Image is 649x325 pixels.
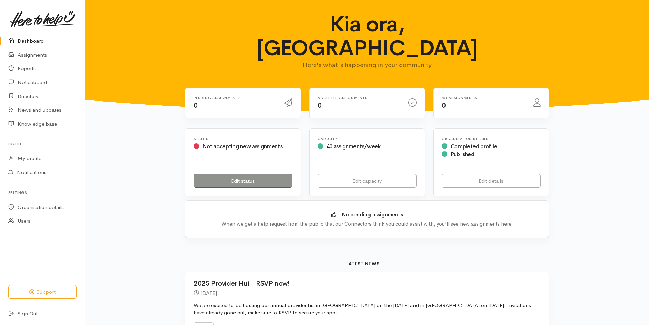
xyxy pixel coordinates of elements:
[194,137,292,141] h6: Status
[194,301,541,317] p: We are excited to be hosting our annual provider hui in [GEOGRAPHIC_DATA] on the [DATE] and in [G...
[346,261,380,267] b: Latest news
[442,101,446,110] span: 0
[451,151,474,158] span: Published
[200,290,217,297] time: [DATE]
[451,143,497,150] span: Completed profile
[194,96,276,100] h6: Pending assignments
[318,101,322,110] span: 0
[235,60,500,70] p: Here's what's happening in your community
[318,137,417,141] h6: Capacity
[194,101,198,110] span: 0
[442,174,541,188] a: Edit details
[235,12,500,60] h1: Kia ora, [GEOGRAPHIC_DATA]
[318,96,400,100] h6: Accepted assignments
[194,280,532,288] h2: 2025 Provider Hui - RSVP now!
[8,285,77,299] button: Support
[8,139,77,149] h6: Profile
[342,211,403,218] b: No pending assignments
[202,143,283,150] span: Not accepting new assignments
[194,174,292,188] a: Edit status
[8,188,77,197] h6: Settings
[327,143,381,150] span: 40 assignments/week
[196,220,539,228] div: When we get a help request from the public that our Connectors think you could assist with, you'l...
[442,96,525,100] h6: My assignments
[442,137,541,141] h6: Organisation Details
[318,174,417,188] a: Edit capacity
